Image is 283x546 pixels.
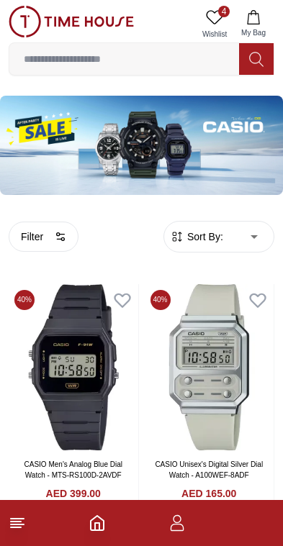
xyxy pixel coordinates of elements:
a: Home [89,514,106,532]
span: My Bag [235,27,271,38]
a: 4Wishlist [197,6,233,42]
span: 4 [218,6,230,17]
h4: AED 165.00 [181,486,236,501]
span: Wishlist [197,29,233,40]
span: 40 % [151,290,171,310]
a: CASIO Men's Analog Blue Dial Watch - MTS-RS100D-2AVDF [24,460,122,479]
span: Sort By: [184,229,223,244]
button: My Bag [233,6,274,42]
button: Sort By: [170,229,223,244]
img: CASIO Men's Analog Blue Dial Watch - MTS-RS100D-2AVDF [9,284,138,450]
img: ... [9,6,134,37]
a: CASIO Unisex's Digital Silver Dial Watch - A100WEF-8ADF [155,460,263,479]
span: 40 % [14,290,35,310]
h4: AED 399.00 [46,486,101,501]
button: Filter [9,222,78,252]
img: CASIO Unisex's Digital Silver Dial Watch - A100WEF-8ADF [145,284,274,450]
